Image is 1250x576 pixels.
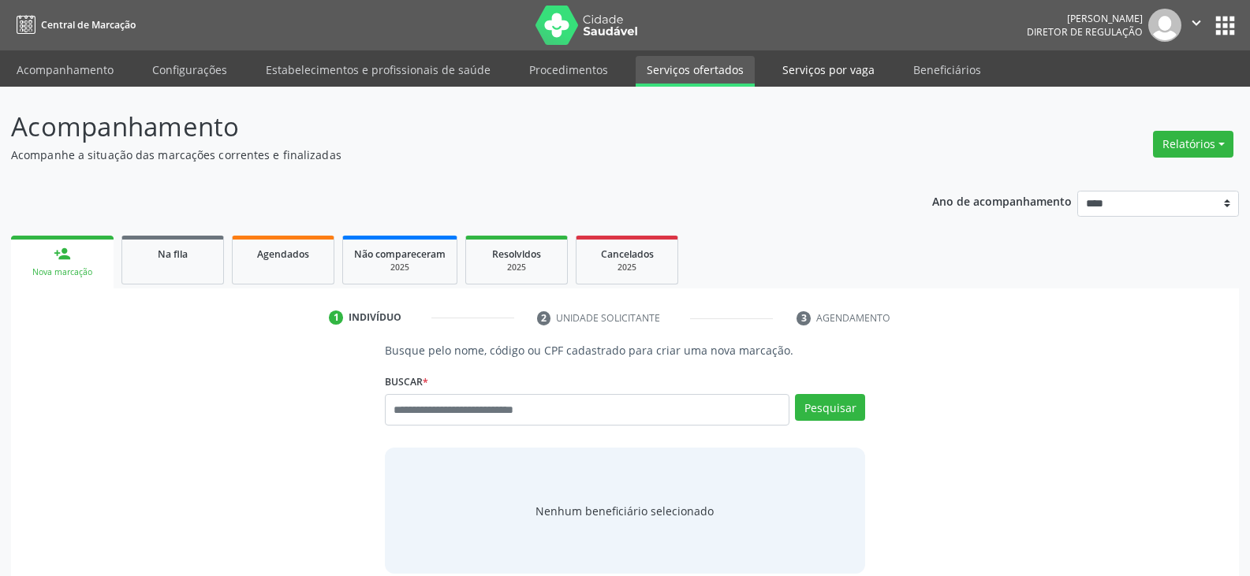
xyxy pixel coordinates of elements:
[902,56,992,84] a: Beneficiários
[257,247,309,261] span: Agendados
[1181,9,1211,42] button: 
[11,107,871,147] p: Acompanhamento
[6,56,125,84] a: Acompanhamento
[1153,131,1233,158] button: Relatórios
[636,56,755,87] a: Serviços ofertados
[477,262,556,273] div: 2025
[255,56,502,84] a: Estabelecimentos e profissionais de saúde
[141,56,238,84] a: Configurações
[492,247,541,261] span: Resolvidos
[1027,25,1143,39] span: Diretor de regulação
[1027,12,1143,25] div: [PERSON_NAME]
[41,18,136,32] span: Central de Marcação
[22,266,103,278] div: Nova marcação
[11,147,871,163] p: Acompanhe a situação das marcações correntes e finalizadas
[385,342,865,359] p: Busque pelo nome, código ou CPF cadastrado para criar uma nova marcação.
[601,247,654,261] span: Cancelados
[329,310,343,325] div: 1
[535,503,714,519] span: Nenhum beneficiário selecionado
[1188,14,1205,32] i: 
[54,245,71,262] div: person_add
[518,56,619,84] a: Procedimentos
[771,56,886,84] a: Serviços por vaga
[1148,9,1181,42] img: img
[354,247,446,261] span: Não compareceram
[385,370,428,394] label: Buscar
[349,310,401,325] div: Indivíduo
[158,247,188,261] span: Na fila
[588,262,666,273] div: 2025
[1211,12,1239,39] button: apps
[354,262,446,273] div: 2025
[932,191,1072,210] p: Ano de acompanhamento
[795,394,865,421] button: Pesquisar
[11,12,136,38] a: Central de Marcação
